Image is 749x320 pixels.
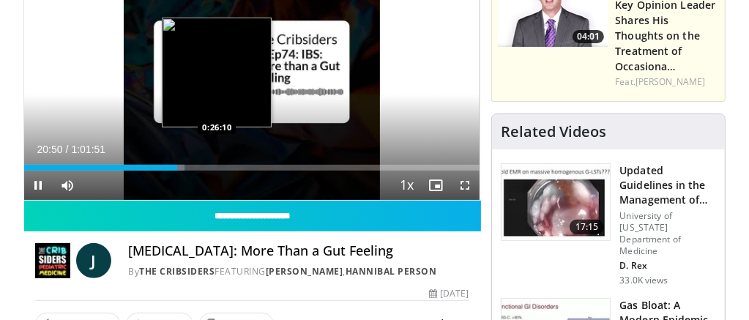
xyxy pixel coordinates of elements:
[502,164,610,240] img: dfcfcb0d-b871-4e1a-9f0c-9f64970f7dd8.150x105_q85_crop-smart_upscale.jpg
[66,144,69,155] span: /
[162,18,272,127] img: image.jpeg
[76,243,111,278] a: J
[501,123,606,141] h4: Related Videos
[392,171,421,200] button: Playback Rate
[24,165,480,171] div: Progress Bar
[429,287,469,300] div: [DATE]
[501,163,716,286] a: 17:15 Updated Guidelines in the Management of Large Colon Polyps: Inspecti… University of [US_STA...
[53,171,83,200] button: Mute
[346,265,437,278] a: Hannibal Person
[636,75,705,88] a: [PERSON_NAME]
[619,163,716,207] h3: Updated Guidelines in the Management of Large Colon Polyps: Inspecti…
[35,243,70,278] img: The Cribsiders
[71,144,105,155] span: 1:01:51
[24,171,53,200] button: Pause
[615,75,719,89] div: Feat.
[140,265,215,278] a: The Cribsiders
[37,144,63,155] span: 20:50
[129,243,469,259] h4: [MEDICAL_DATA]: More Than a Gut Feeling
[421,171,450,200] button: Enable picture-in-picture mode
[619,275,668,286] p: 33.0K views
[450,171,480,200] button: Fullscreen
[619,210,716,257] p: University of [US_STATE] Department of Medicine
[266,265,343,278] a: [PERSON_NAME]
[129,265,469,278] div: By FEATURING ,
[570,220,605,234] span: 17:15
[573,30,604,43] span: 04:01
[619,260,716,272] p: D. Rex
